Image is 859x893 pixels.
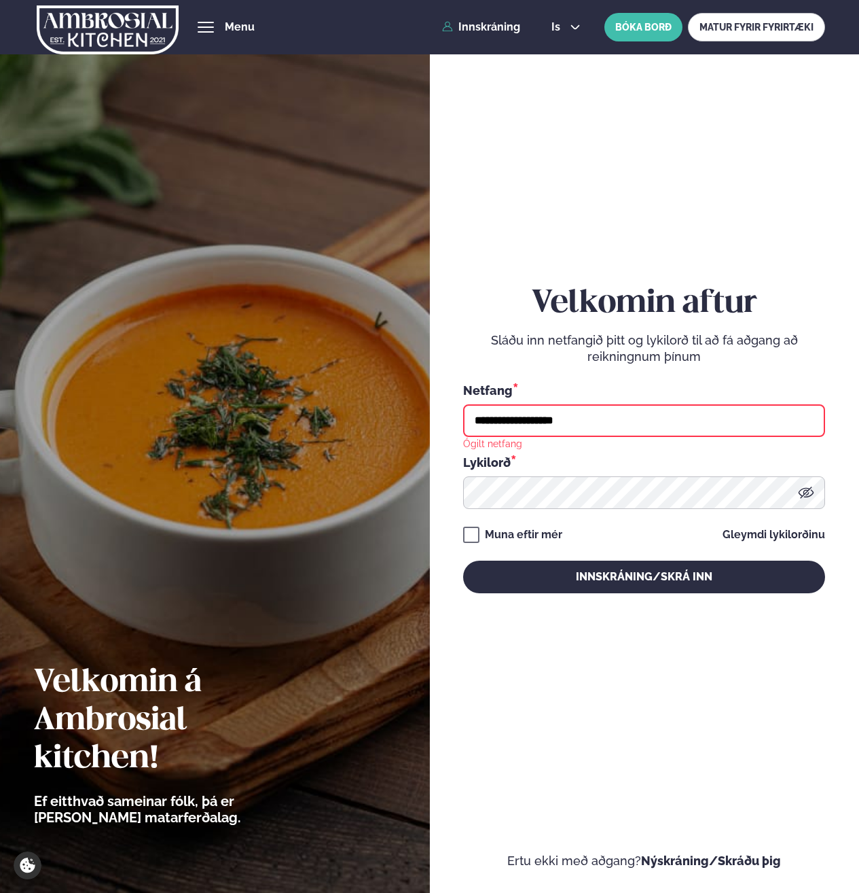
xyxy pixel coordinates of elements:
a: Gleymdi lykilorðinu [723,529,825,540]
h2: Velkomin aftur [463,285,825,323]
a: Nýskráning/Skráðu þig [641,854,781,868]
button: BÓKA BORÐ [604,13,682,41]
a: Innskráning [442,21,520,33]
button: hamburger [198,19,214,35]
button: is [541,22,591,33]
button: Innskráning/Skrá inn [463,561,825,593]
div: Ógilt netfang [463,437,522,449]
p: Ertu ekki með aðgang? [463,853,825,869]
a: Cookie settings [14,852,41,879]
p: Sláðu inn netfangið þitt og lykilorð til að fá aðgang að reikningnum þínum [463,332,825,365]
a: MATUR FYRIR FYRIRTÆKI [688,13,825,41]
div: Netfang [463,381,825,399]
h2: Velkomin á Ambrosial kitchen! [34,664,316,778]
span: is [551,22,564,33]
div: Lykilorð [463,453,825,471]
p: Ef eitthvað sameinar fólk, þá er [PERSON_NAME] matarferðalag. [34,793,316,826]
img: logo [37,2,179,58]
